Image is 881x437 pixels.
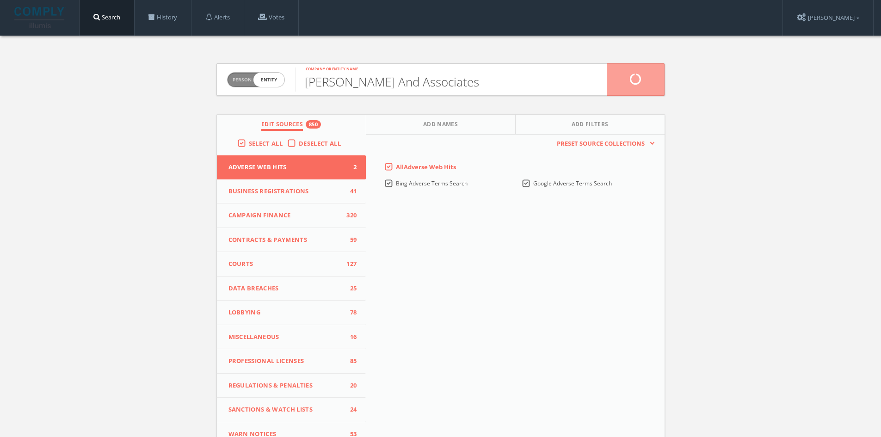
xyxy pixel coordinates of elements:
[343,332,357,342] span: 16
[423,120,458,131] span: Add Names
[396,163,456,171] span: All Adverse Web Hits
[217,398,366,422] button: Sanctions & Watch Lists24
[228,187,343,196] span: Business Registrations
[228,332,343,342] span: Miscellaneous
[217,155,366,179] button: Adverse Web Hits2
[343,187,357,196] span: 41
[343,259,357,269] span: 127
[343,211,357,220] span: 320
[217,349,366,374] button: Professional Licenses85
[217,277,366,301] button: Data Breaches25
[228,235,343,245] span: Contracts & Payments
[343,308,357,317] span: 78
[14,7,66,28] img: illumis
[572,120,609,131] span: Add Filters
[217,228,366,252] button: Contracts & Payments59
[306,120,321,129] div: 850
[233,76,252,83] span: Person
[228,211,343,220] span: Campaign Finance
[228,259,343,269] span: Courts
[299,139,341,148] span: Deselect All
[366,115,516,135] button: Add Names
[228,284,343,293] span: Data Breaches
[343,357,357,366] span: 85
[261,120,303,131] span: Edit Sources
[217,374,366,398] button: Regulations & Penalties20
[552,139,649,148] span: Preset Source Collections
[253,73,284,87] span: entity
[217,301,366,325] button: Lobbying78
[228,381,343,390] span: Regulations & Penalties
[217,252,366,277] button: Courts127
[343,235,357,245] span: 59
[533,179,612,187] span: Google Adverse Terms Search
[552,139,655,148] button: Preset Source Collections
[343,405,357,414] span: 24
[217,179,366,204] button: Business Registrations41
[396,179,468,187] span: Bing Adverse Terms Search
[343,284,357,293] span: 25
[228,405,343,414] span: Sanctions & Watch Lists
[217,325,366,350] button: Miscellaneous16
[249,139,283,148] span: Select All
[217,203,366,228] button: Campaign Finance320
[343,163,357,172] span: 2
[343,381,357,390] span: 20
[516,115,665,135] button: Add Filters
[228,357,343,366] span: Professional Licenses
[217,115,366,135] button: Edit Sources850
[228,163,343,172] span: Adverse Web Hits
[228,308,343,317] span: Lobbying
